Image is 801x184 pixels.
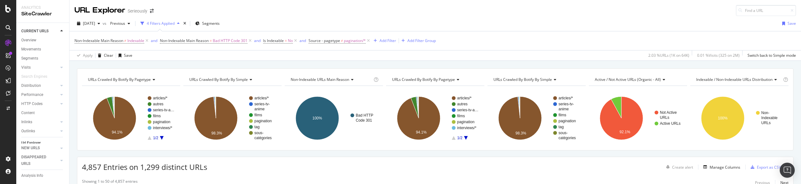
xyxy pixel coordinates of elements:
div: Outlinks [21,128,35,134]
h4: URLs Crawled By Botify By pagetype [87,75,175,85]
span: Segments [202,21,220,26]
a: Content [21,110,65,116]
text: articles/* [559,96,573,100]
button: Export as CSV [748,162,781,172]
span: 2025 Sep. 2nd [83,21,95,26]
button: and [151,38,157,44]
span: Non-Indexable URLs Main Reason [291,77,349,82]
span: vs [103,21,108,26]
text: tag [559,125,564,129]
div: CURRENT URLS [21,28,48,34]
button: Save [780,18,796,29]
span: URLs Crawled By Botify By pagetype [392,77,455,82]
div: Add Filter Group [407,38,436,43]
text: Indexable [761,116,778,120]
button: and [254,38,261,44]
div: URL Explorer [74,5,125,16]
div: Search Engines [21,73,47,80]
text: Code 301 [356,118,372,123]
div: Performance [21,92,43,98]
span: Is Indexable [263,38,284,43]
span: Previous [108,21,125,26]
span: Non-Indexable Main Reason [160,38,209,43]
span: pagination/* [344,36,366,45]
h4: URLs Crawled By Botify By simple [492,75,580,85]
text: 98.3% [212,131,222,135]
div: Save [788,21,796,26]
text: series-tv-a… [153,108,174,112]
div: NEW URLS [21,145,40,151]
div: times [182,20,187,27]
div: Content [21,110,35,116]
button: Switch back to Simple mode [745,50,796,60]
text: 100% [718,116,727,120]
text: catégories [254,136,272,140]
button: [DATE] [74,18,103,29]
div: Manage Columns [710,165,740,170]
span: Indexable [127,36,144,45]
text: Non- [761,111,769,115]
span: = [285,38,287,43]
div: Distribution [21,82,41,89]
span: URLs Crawled By Botify By pagetype [88,77,151,82]
text: 98.3% [515,131,526,135]
text: series-tv- [254,102,270,106]
span: Non-Indexable Main Reason [74,38,123,43]
div: HTTP Codes [21,101,43,107]
div: arrow-right-arrow-left [150,9,154,13]
button: Create alert [664,162,693,172]
text: films [559,113,566,117]
div: Movements [21,46,41,53]
text: 92.1% [620,130,630,134]
text: URLs [761,121,771,125]
text: Active URLs [660,121,681,126]
a: Inlinks [21,119,59,125]
div: Analysis Info [21,172,43,179]
text: 94.1% [112,130,122,134]
input: Find a URL [736,5,796,16]
svg: A chart. [690,91,788,145]
button: and [299,38,306,44]
span: ≠ [124,38,126,43]
text: films [254,113,262,117]
a: DISAPPEARED URLS [21,154,59,167]
h4: URLs Crawled By Botify By pagetype [391,75,479,85]
div: 0.01 % Visits ( 325 on 2M ) [697,53,740,58]
span: Active / Not Active URLs (organic - all) [595,77,661,82]
text: articles/* [153,96,167,100]
h4: Non-Indexable URLs Main Reason [289,75,372,85]
div: Segments [21,55,38,62]
svg: A chart. [82,91,180,145]
text: 100% [312,116,322,120]
svg: A chart. [183,91,282,145]
text: series-tv- [559,102,574,106]
text: pagination [254,119,272,123]
text: series-tv-a… [457,108,478,112]
a: Overview [21,37,65,44]
a: NEW URLS [21,145,59,151]
svg: A chart. [386,91,484,145]
h4: URLs Crawled By Botify By simple [188,75,276,85]
a: Distribution [21,82,59,89]
a: Visits [21,64,59,71]
div: Save [124,53,132,58]
a: Outlinks [21,128,59,134]
div: Apply [83,53,93,58]
div: Url Explorer [21,140,41,146]
svg: A chart. [487,91,586,145]
div: Add Filter [380,38,396,43]
h4: Indexable / Non-Indexable URLs Distribution [695,75,782,85]
text: 94.1% [416,130,426,134]
button: Add Filter [371,37,396,45]
svg: A chart. [589,91,687,145]
span: Indexable / Non-Indexable URLs distribution [696,77,773,82]
text: pagination [457,120,474,124]
a: CURRENT URLS [21,28,59,34]
text: 1/2 [457,136,462,140]
button: Segments [193,18,222,29]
